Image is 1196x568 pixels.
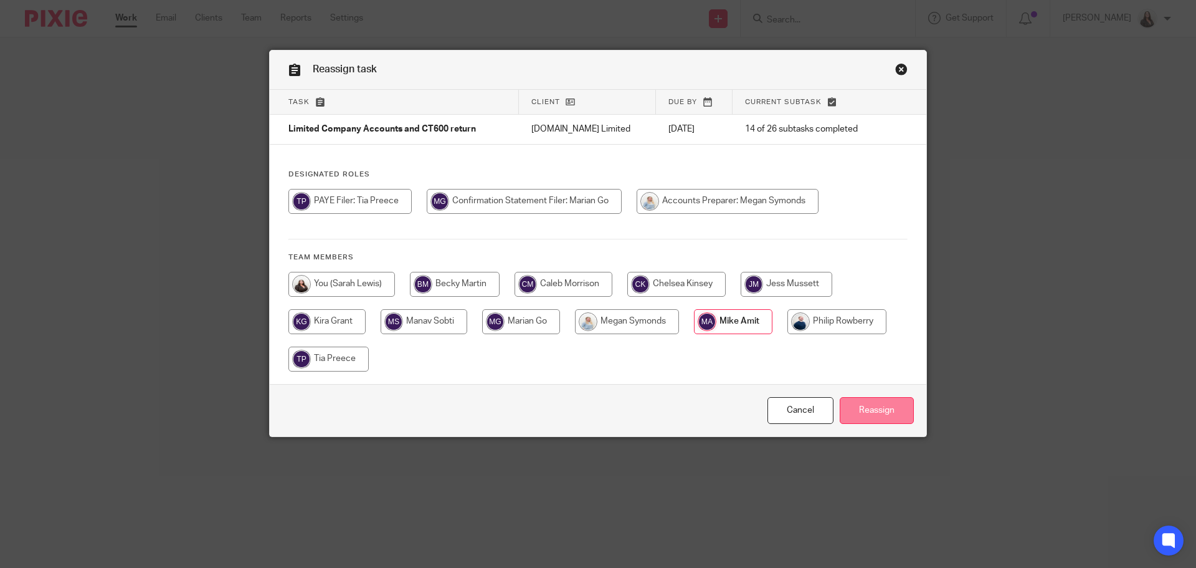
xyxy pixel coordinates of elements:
a: Close this dialog window [895,63,908,80]
span: Limited Company Accounts and CT600 return [288,125,476,134]
span: Due by [668,99,697,105]
input: Reassign [840,397,914,424]
p: [DOMAIN_NAME] Limited [531,123,643,135]
span: Client [531,99,560,105]
span: Reassign task [313,64,377,74]
h4: Team members [288,253,908,262]
p: [DATE] [668,123,720,135]
span: Task [288,99,310,105]
td: 14 of 26 subtasks completed [733,115,885,145]
h4: Designated Roles [288,170,908,180]
a: Close this dialog window [767,397,833,424]
span: Current subtask [745,99,822,105]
